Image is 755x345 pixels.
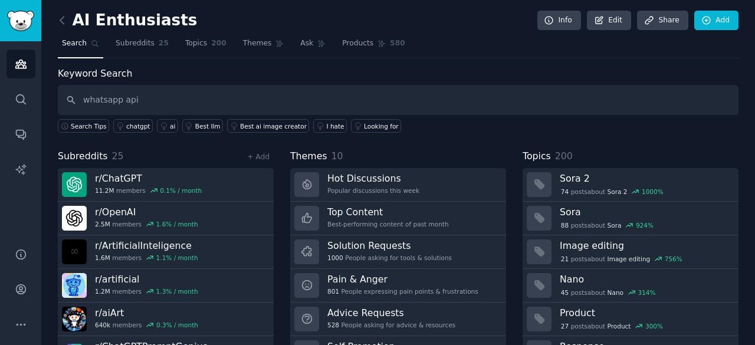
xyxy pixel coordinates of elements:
[608,322,631,330] span: Product
[561,288,569,297] span: 45
[342,38,373,49] span: Products
[327,254,452,262] div: People asking for tools & solutions
[126,122,150,130] div: chatgpt
[156,321,198,329] div: 0.3 % / month
[95,254,198,262] div: members
[560,239,730,252] h3: Image editing
[560,273,730,285] h3: Nano
[327,287,478,295] div: People expressing pain points & frustrations
[95,254,110,262] span: 1.6M
[364,122,399,130] div: Looking for
[240,122,307,130] div: Best ai image creator
[561,221,569,229] span: 88
[560,321,664,331] div: post s about
[523,269,738,303] a: Nano45postsaboutNano314%
[290,235,506,269] a: Solution Requests1000People asking for tools & solutions
[587,11,631,31] a: Edit
[523,303,738,336] a: Product27postsaboutProduct300%
[560,287,656,298] div: post s about
[694,11,738,31] a: Add
[561,322,569,330] span: 27
[95,273,198,285] h3: r/ artificial
[331,150,343,162] span: 10
[327,186,419,195] div: Popular discussions this week
[170,122,175,130] div: ai
[58,34,103,58] a: Search
[113,119,153,133] a: chatgpt
[560,186,664,197] div: post s about
[290,202,506,235] a: Top ContentBest-performing content of past month
[608,288,623,297] span: Nano
[182,119,223,133] a: Best llm
[159,38,169,49] span: 25
[95,186,202,195] div: members
[560,172,730,185] h3: Sora 2
[95,287,110,295] span: 1.2M
[560,220,655,231] div: post s about
[181,34,231,58] a: Topics200
[290,149,327,164] span: Themes
[523,168,738,202] a: Sora 274postsaboutSora 21000%
[95,220,198,228] div: members
[95,287,198,295] div: members
[523,149,551,164] span: Topics
[62,273,87,298] img: artificial
[58,149,108,164] span: Subreddits
[243,38,272,49] span: Themes
[7,11,34,31] img: GummySearch logo
[638,288,655,297] div: 314 %
[160,186,202,195] div: 0.1 % / month
[62,307,87,331] img: aiArt
[327,220,449,228] div: Best-performing content of past month
[95,321,198,329] div: members
[58,235,274,269] a: r/ArtificialInteligence1.6Mmembers1.1% / month
[58,85,738,115] input: Keyword search in audience
[560,206,730,218] h3: Sora
[58,168,274,202] a: r/ChatGPT11.2Mmembers0.1% / month
[157,119,178,133] a: ai
[58,119,109,133] button: Search Tips
[247,153,270,161] a: + Add
[95,321,110,329] span: 640k
[327,206,449,218] h3: Top Content
[523,202,738,235] a: Sora88postsaboutSora924%
[58,202,274,235] a: r/OpenAI2.5Mmembers1.6% / month
[665,255,682,263] div: 756 %
[555,150,573,162] span: 200
[608,221,622,229] span: Sora
[111,34,173,58] a: Subreddits25
[327,321,455,329] div: People asking for advice & resources
[327,287,339,295] span: 801
[239,34,288,58] a: Themes
[112,150,124,162] span: 25
[62,206,87,231] img: OpenAI
[523,235,738,269] a: Image editing21postsaboutImage editing756%
[561,188,569,196] span: 74
[300,38,313,49] span: Ask
[537,11,581,31] a: Info
[313,119,347,133] a: I hate
[62,239,87,264] img: ArtificialInteligence
[290,269,506,303] a: Pain & Anger801People expressing pain points & frustrations
[58,303,274,336] a: r/aiArt640kmembers0.3% / month
[608,188,628,196] span: Sora 2
[637,11,688,31] a: Share
[636,221,654,229] div: 924 %
[95,239,198,252] h3: r/ ArtificialInteligence
[71,122,107,130] span: Search Tips
[62,172,87,197] img: ChatGPT
[95,220,110,228] span: 2.5M
[156,220,198,228] div: 1.6 % / month
[185,38,207,49] span: Topics
[95,172,202,185] h3: r/ ChatGPT
[327,172,419,185] h3: Hot Discussions
[608,255,651,263] span: Image editing
[642,188,664,196] div: 1000 %
[195,122,221,130] div: Best llm
[156,287,198,295] div: 1.3 % / month
[116,38,155,49] span: Subreddits
[351,119,401,133] a: Looking for
[58,68,132,79] label: Keyword Search
[290,303,506,336] a: Advice Requests528People asking for advice & resources
[156,254,198,262] div: 1.1 % / month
